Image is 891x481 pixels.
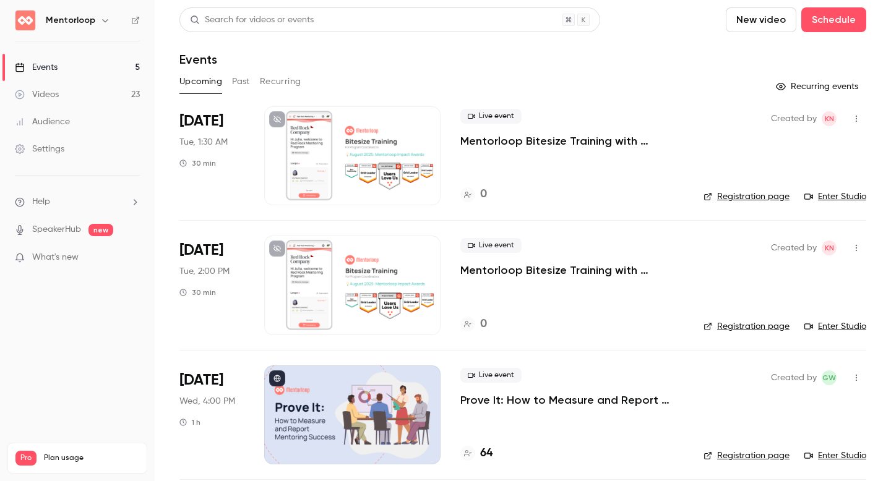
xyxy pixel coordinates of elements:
[704,190,790,203] a: Registration page
[15,11,35,30] img: Mentorloop
[15,195,140,208] li: help-dropdown-opener
[179,370,223,390] span: [DATE]
[704,449,790,462] a: Registration page
[770,77,866,96] button: Recurring events
[179,106,244,205] div: Aug 19 Tue, 10:30 AM (Australia/Melbourne)
[179,136,228,148] span: Tue, 1:30 AM
[179,395,235,407] span: Wed, 4:00 PM
[15,143,64,155] div: Settings
[460,238,522,253] span: Live event
[460,445,493,462] a: 64
[179,417,200,427] div: 1 h
[15,61,58,74] div: Events
[460,134,684,148] a: Mentorloop Bitesize Training with [PERSON_NAME]: Mentorloop Impact Awards
[179,240,223,260] span: [DATE]
[190,14,314,27] div: Search for videos or events
[15,88,59,101] div: Videos
[804,190,866,203] a: Enter Studio
[179,236,244,334] div: Aug 19 Tue, 2:00 PM (Europe/London)
[32,223,81,236] a: SpeakerHub
[88,224,113,236] span: new
[179,365,244,464] div: Aug 21 Thu, 1:00 AM (Australia/Melbourne)
[460,263,684,278] a: Mentorloop Bitesize Training with [PERSON_NAME]: Mentorloop Impact Awards
[480,186,487,203] h4: 0
[460,109,522,124] span: Live event
[32,251,79,264] span: What's new
[44,453,139,463] span: Plan usage
[804,320,866,333] a: Enter Studio
[15,451,37,466] span: Pro
[822,240,837,255] span: Kristin Nankervis
[771,111,817,126] span: Created by
[822,370,836,385] span: GW
[480,445,493,462] h4: 64
[15,116,70,128] div: Audience
[825,111,834,126] span: KN
[179,287,216,297] div: 30 min
[771,240,817,255] span: Created by
[179,52,217,67] h1: Events
[726,7,796,32] button: New video
[460,186,487,203] a: 0
[771,370,817,385] span: Created by
[32,195,50,208] span: Help
[460,368,522,383] span: Live event
[480,316,487,333] h4: 0
[46,14,95,27] h6: Mentorloop
[804,449,866,462] a: Enter Studio
[460,316,487,333] a: 0
[822,370,837,385] span: Grace Winstanley
[179,158,216,168] div: 30 min
[822,111,837,126] span: Kristin Nankervis
[179,265,230,278] span: Tue, 2:00 PM
[179,72,222,92] button: Upcoming
[260,72,301,92] button: Recurring
[704,320,790,333] a: Registration page
[232,72,250,92] button: Past
[825,240,834,255] span: KN
[801,7,866,32] button: Schedule
[460,393,684,407] a: Prove It: How to Measure and Report Mentoring Success
[179,111,223,131] span: [DATE]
